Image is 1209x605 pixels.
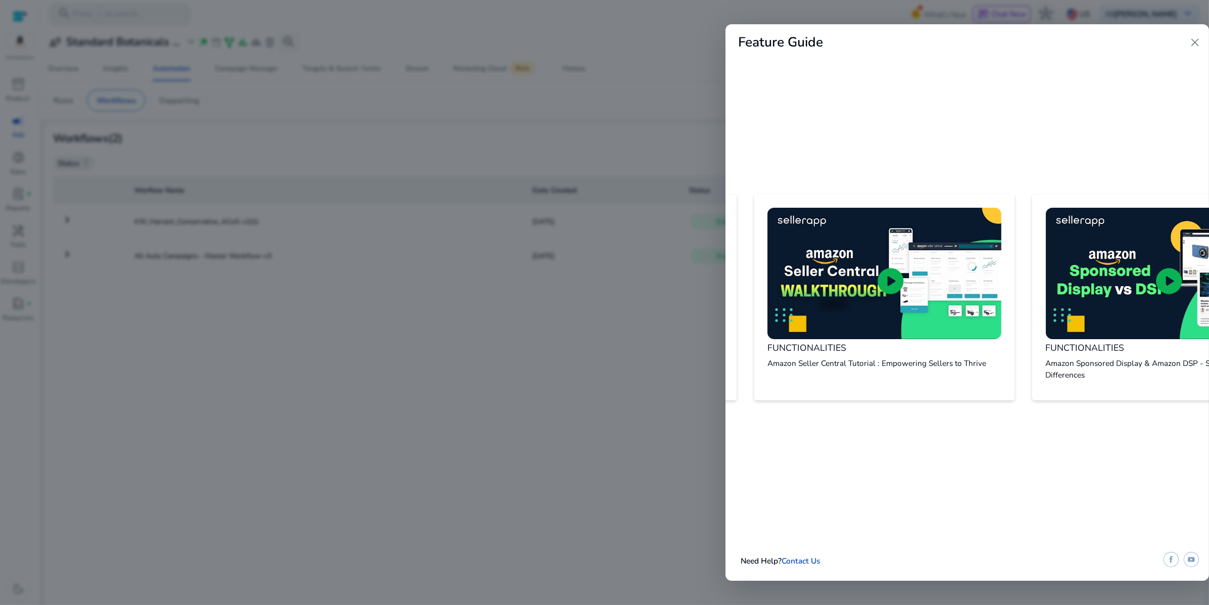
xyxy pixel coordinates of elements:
[767,343,986,353] h4: FUNCTIONALITIES
[782,555,820,566] a: Contact Us
[1153,266,1185,297] span: play_circle
[875,266,906,297] span: play_circle
[767,357,986,369] p: Amazon Seller Central Tutorial : Empowering Sellers to Thrive
[767,208,1001,339] img: sddefault.jpg
[738,34,823,51] h2: Feature Guide
[741,556,820,566] h5: Need Help?
[1188,36,1201,49] span: close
